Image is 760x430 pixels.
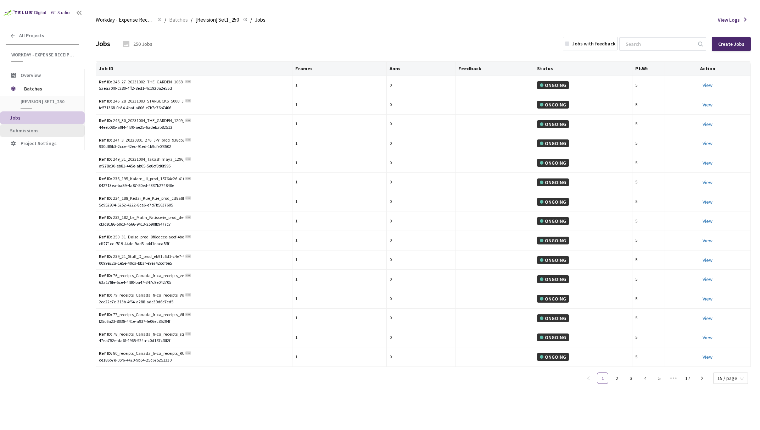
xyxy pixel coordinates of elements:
b: Ref ID: [99,195,112,201]
b: Ref ID: [99,176,112,181]
span: Project Settings [21,140,57,147]
td: 1 [292,173,387,192]
th: Frames [292,62,387,76]
td: 0 [387,328,456,348]
td: 1 [292,328,387,348]
td: 1 [292,76,387,95]
td: 0 [387,211,456,231]
a: Batches [168,16,189,23]
td: 0 [387,231,456,250]
span: Jobs [10,115,21,121]
td: 5 [632,347,665,367]
td: 1 [292,211,387,231]
span: Workday - Expense Receipt Extraction [96,16,153,24]
span: Submissions [10,127,39,134]
th: Action [665,62,751,76]
div: 234_188_Kedai_Kue_Kue_prod_cd8a8be4-0f0a-4509-b945-68aec0a454b4 [99,195,184,202]
span: 15 / page [717,373,744,384]
a: View [703,296,712,302]
td: 5 [632,211,665,231]
td: 5 [632,76,665,95]
a: View [703,218,712,224]
div: Page Size [713,373,748,381]
div: 2cc22e7e-313b-4f64-a288-adc39d6e7cd5 [99,299,289,305]
b: Ref ID: [99,156,112,162]
div: ONGOING [537,81,569,89]
a: View [703,199,712,205]
b: Ref ID: [99,137,112,143]
td: 5 [632,231,665,250]
td: 5 [632,192,665,212]
div: cf3d9186-50c3-4566-9413-2590fb9477c7 [99,221,289,228]
span: left [586,376,591,380]
td: 0 [387,153,456,173]
td: 5 [632,289,665,309]
td: 0 [387,76,456,95]
td: 1 [292,153,387,173]
div: 80_receipts_Canada_fr-ca_receipts_RONA-ENT-FR-CA-[DATE]-9125_prod_0707fa7f-5089-4878-9457-664b05c... [99,350,184,357]
td: 5 [632,95,665,115]
td: 0 [387,270,456,289]
li: / [250,16,252,24]
a: View [703,354,712,360]
td: 1 [292,250,387,270]
div: ONGOING [537,120,569,128]
span: right [700,376,704,380]
span: [Revision] Set1_250 [195,16,239,24]
a: 4 [640,373,650,384]
input: Search [621,38,697,50]
td: 5 [632,328,665,348]
div: ONGOING [537,295,569,303]
div: ONGOING [537,256,569,264]
td: 1 [292,95,387,115]
a: View [703,334,712,341]
div: ONGOING [537,353,569,361]
span: [Revision] Set1_250 [21,99,73,105]
div: 232_182_Le_Matin_Patisserie_prod_de4006f4-f042-49dd-b379-8ce3102a6774 [99,214,184,221]
div: 5c952934-5252-4222-8ce6-e7d7b5637605 [99,202,289,209]
td: 0 [387,289,456,309]
li: Next 5 Pages [668,373,679,384]
div: ONGOING [537,275,569,283]
span: View Logs [718,16,740,23]
b: Ref ID: [99,351,112,356]
div: ONGOING [537,217,569,225]
a: View [703,121,712,127]
div: 76_receipts_Canada_fr-ca_receipts_vente-fr-ca-[DATE]-10346_prod_7070ad86-59d7-48bb-b853-b6d0af692864 [99,272,184,279]
a: View [703,257,712,263]
div: 250_31_Daiso_prod_0f0cdcce-aeef-4bee-b1e7-6d52a21d92b9 [99,234,184,241]
td: 1 [292,134,387,154]
li: 3 [625,373,637,384]
a: View [703,315,712,321]
a: View [703,160,712,166]
a: View [703,101,712,108]
span: Jobs [255,16,266,24]
div: Create Jobs [718,41,744,47]
li: Next Page [696,373,708,384]
span: All Projects [19,33,44,39]
a: 2 [611,373,622,384]
div: 245_27_20231002_THE_GARDEN_1068_JPY_prod_24e7b037-7944-4ea4-9d59-74c57b80a6e5 [99,79,184,86]
li: 4 [639,373,651,384]
td: 5 [632,115,665,134]
span: Batches [169,16,188,24]
div: ONGOING [537,198,569,206]
b: Ref ID: [99,118,112,123]
div: 47ea752e-da6f-4965-924a-c0d187cf0f2f [99,337,289,344]
a: View [703,140,712,147]
div: ONGOING [537,333,569,341]
a: View [703,237,712,244]
span: Batches [24,82,73,96]
div: 248_30_20231004_THE_GARDEN_1209_JPY_prod_158e926d-fed4-4859-92e3-d17fa14ec71f [99,117,184,124]
td: 1 [292,309,387,328]
div: GT Studio [51,10,70,16]
a: 17 [682,373,693,384]
div: ONGOING [537,139,569,147]
button: right [696,373,708,384]
div: 249_31_20231004_Takashimaya_1296_JPY_prod_1499590c-dc63-4b83-a56a-7e505d1c6414 [99,156,184,163]
div: 239_21_Stuff_D_prod_eb91c6d1-c4e7-4601-81ff-e469d5580a0e [99,253,184,260]
li: / [191,16,192,24]
td: 0 [387,309,456,328]
td: 1 [292,115,387,134]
